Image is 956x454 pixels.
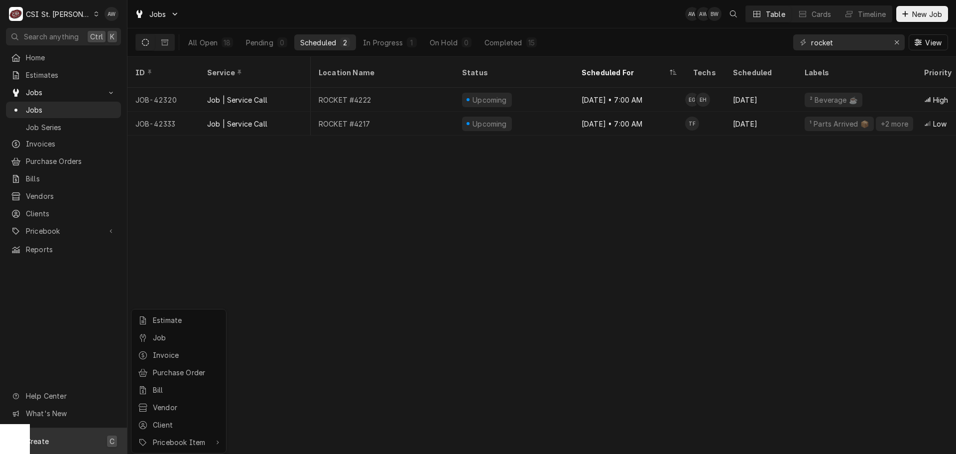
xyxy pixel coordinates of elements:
[153,402,220,413] div: Vendor
[6,119,121,136] a: Go to Job Series
[26,105,116,115] span: Jobs
[153,420,220,430] div: Client
[153,350,220,360] div: Invoice
[153,367,220,378] div: Purchase Order
[153,315,220,325] div: Estimate
[153,385,220,395] div: Bill
[153,437,211,448] div: Pricebook Item
[153,332,220,343] div: Job
[26,122,116,133] span: Job Series
[6,102,121,118] a: Go to Jobs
